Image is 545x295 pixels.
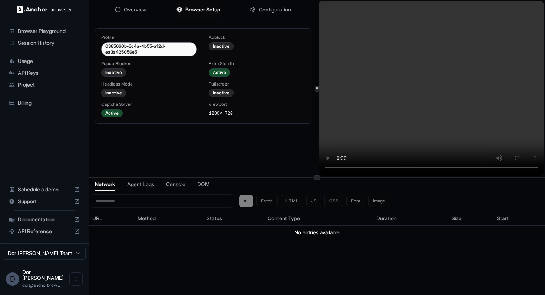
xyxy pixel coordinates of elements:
span: Network [95,181,115,188]
span: 1280 × 720 [209,111,233,116]
span: Project [18,81,80,88]
span: Console [166,181,185,188]
div: Status [207,215,262,222]
td: No entries available [89,226,545,239]
div: Documentation [6,214,83,225]
div: Schedule a demo [6,184,83,195]
span: Configuration [259,6,291,13]
div: D [6,272,19,286]
div: Billing [6,97,83,109]
div: Method [138,215,200,222]
img: Anchor Logo [17,6,72,13]
div: Support [6,195,83,207]
span: Documentation [18,216,71,223]
span: API Keys [18,69,80,77]
span: API Reference [18,228,71,235]
div: Inactive [209,89,234,97]
div: Start [497,215,542,222]
div: Viewport [209,101,304,107]
div: Browser Playground [6,25,83,37]
div: API Keys [6,67,83,79]
span: Billing [18,99,80,107]
div: API Reference [6,225,83,237]
div: Active [101,109,123,117]
div: Popup Blocker [101,61,197,67]
span: Session History [18,39,80,47]
div: Adblock [209,34,304,40]
div: Project [6,79,83,91]
span: Support [18,198,71,205]
div: Content Type [268,215,370,222]
span: Usage [18,57,80,65]
span: Overview [124,6,147,13]
div: Usage [6,55,83,67]
span: dor@anchorbrowser.io [22,282,60,288]
div: Duration [376,215,445,222]
div: Fullscreen [209,81,304,87]
button: Open menu [69,272,83,286]
div: Inactive [101,68,126,77]
div: Size [452,215,491,222]
div: URL [92,215,132,222]
span: DOM [197,181,209,188]
div: Extra Stealth [209,61,304,67]
span: Schedule a demo [18,186,71,193]
div: Captcha Solver [101,101,197,107]
span: Browser Setup [185,6,220,13]
span: Agent Logs [127,181,154,188]
div: 0385660b-3c4a-4b55-a12d-ea3a425056e5 [101,42,197,56]
div: Active [209,68,230,77]
div: Inactive [101,89,126,97]
div: Session History [6,37,83,49]
span: Browser Playground [18,27,80,35]
div: Profile [101,34,197,40]
div: Inactive [209,42,234,50]
span: Dor Dankner [22,269,64,281]
div: Headless Mode [101,81,197,87]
